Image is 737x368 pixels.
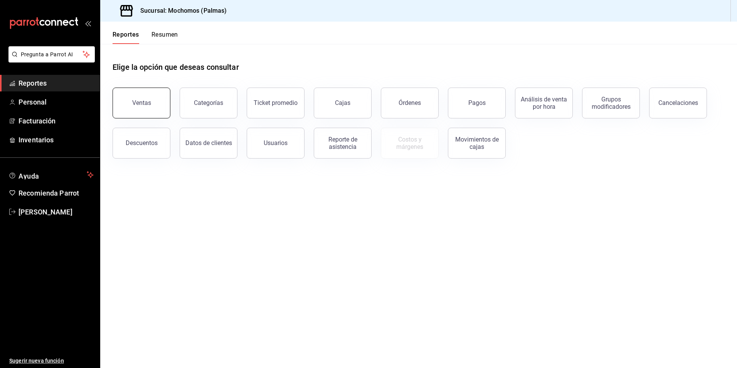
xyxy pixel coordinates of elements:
div: Pagos [468,99,486,106]
button: Análisis de venta por hora [515,88,573,118]
div: Categorías [194,99,223,106]
span: Pregunta a Parrot AI [21,51,83,59]
font: Sugerir nueva función [9,358,64,364]
div: Ventas [132,99,151,106]
button: Pagos [448,88,506,118]
h1: Elige la opción que deseas consultar [113,61,239,73]
font: [PERSON_NAME] [19,208,72,216]
button: Ticket promedio [247,88,305,118]
div: Costos y márgenes [386,136,434,150]
button: Categorías [180,88,237,118]
font: Recomienda Parrot [19,189,79,197]
div: Pestañas de navegación [113,31,178,44]
font: Inventarios [19,136,54,144]
div: Datos de clientes [185,139,232,147]
button: Contrata inventarios para ver este reporte [381,128,439,159]
div: Análisis de venta por hora [520,96,568,110]
a: Pregunta a Parrot AI [5,56,95,64]
div: Descuentos [126,139,158,147]
font: Reportes [113,31,139,39]
button: Descuentos [113,128,170,159]
div: Grupos modificadores [587,96,635,110]
button: Cajas [314,88,372,118]
button: Reporte de asistencia [314,128,372,159]
button: Usuarios [247,128,305,159]
button: Grupos modificadores [582,88,640,118]
button: Datos de clientes [180,128,237,159]
div: Cajas [335,99,350,106]
div: Ticket promedio [254,99,298,106]
button: Cancelaciones [649,88,707,118]
button: open_drawer_menu [85,20,91,26]
div: Órdenes [399,99,421,106]
button: Ventas [113,88,170,118]
button: Movimientos de cajas [448,128,506,159]
div: Usuarios [264,139,288,147]
div: Movimientos de cajas [453,136,501,150]
span: Ayuda [19,170,84,179]
button: Resumen [151,31,178,44]
font: Facturación [19,117,56,125]
div: Cancelaciones [658,99,698,106]
div: Reporte de asistencia [319,136,367,150]
font: Personal [19,98,47,106]
button: Pregunta a Parrot AI [8,46,95,62]
button: Órdenes [381,88,439,118]
h3: Sucursal: Mochomos (Palmas) [134,6,227,15]
font: Reportes [19,79,47,87]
